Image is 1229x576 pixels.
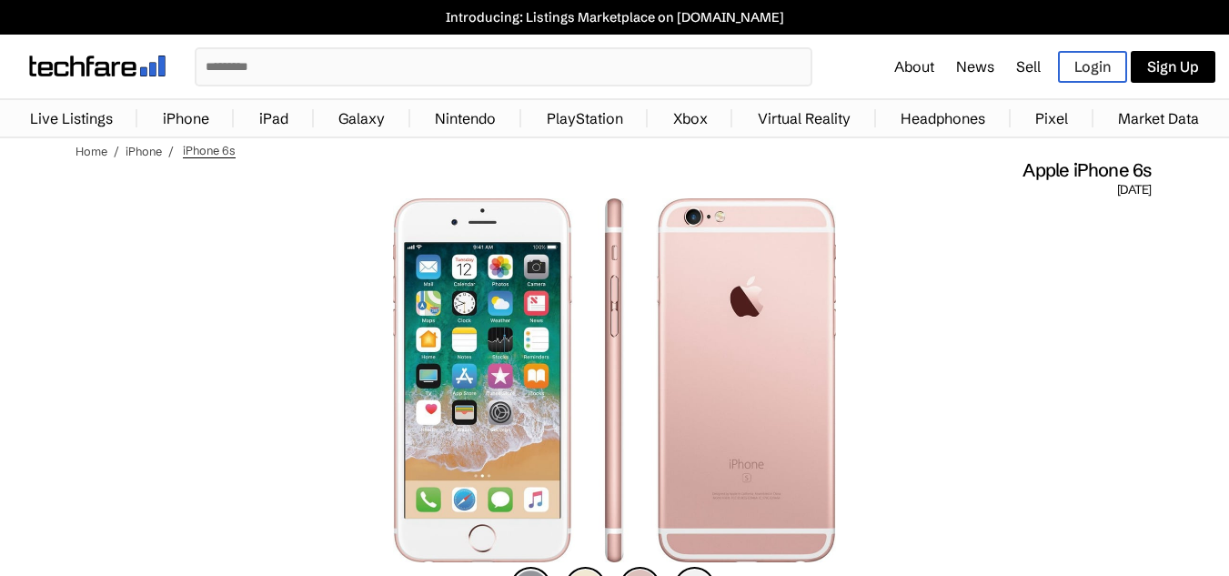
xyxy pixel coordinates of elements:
a: Sign Up [1131,51,1215,83]
a: Virtual Reality [749,100,860,136]
a: Login [1058,51,1127,83]
a: iPhone [126,144,162,158]
a: Xbox [664,100,717,136]
img: techfare logo [29,56,166,76]
a: Market Data [1109,100,1208,136]
a: Galaxy [329,100,394,136]
span: Apple iPhone 6s [1022,158,1151,182]
a: News [956,57,994,76]
a: About [894,57,934,76]
a: iPhone [154,100,218,136]
a: Live Listings [21,100,122,136]
span: iPhone 6s [183,143,236,158]
a: iPad [250,100,297,136]
a: Headphones [892,100,994,136]
a: Pixel [1026,100,1077,136]
a: Sell [1016,57,1041,76]
a: PlayStation [538,100,632,136]
span: / [114,144,119,158]
a: Nintendo [426,100,505,136]
a: Introducing: Listings Marketplace on [DOMAIN_NAME] [9,9,1220,25]
a: Home [76,144,107,158]
span: / [168,144,174,158]
span: [DATE] [1117,182,1151,198]
img: iPhone 6s [393,198,835,562]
